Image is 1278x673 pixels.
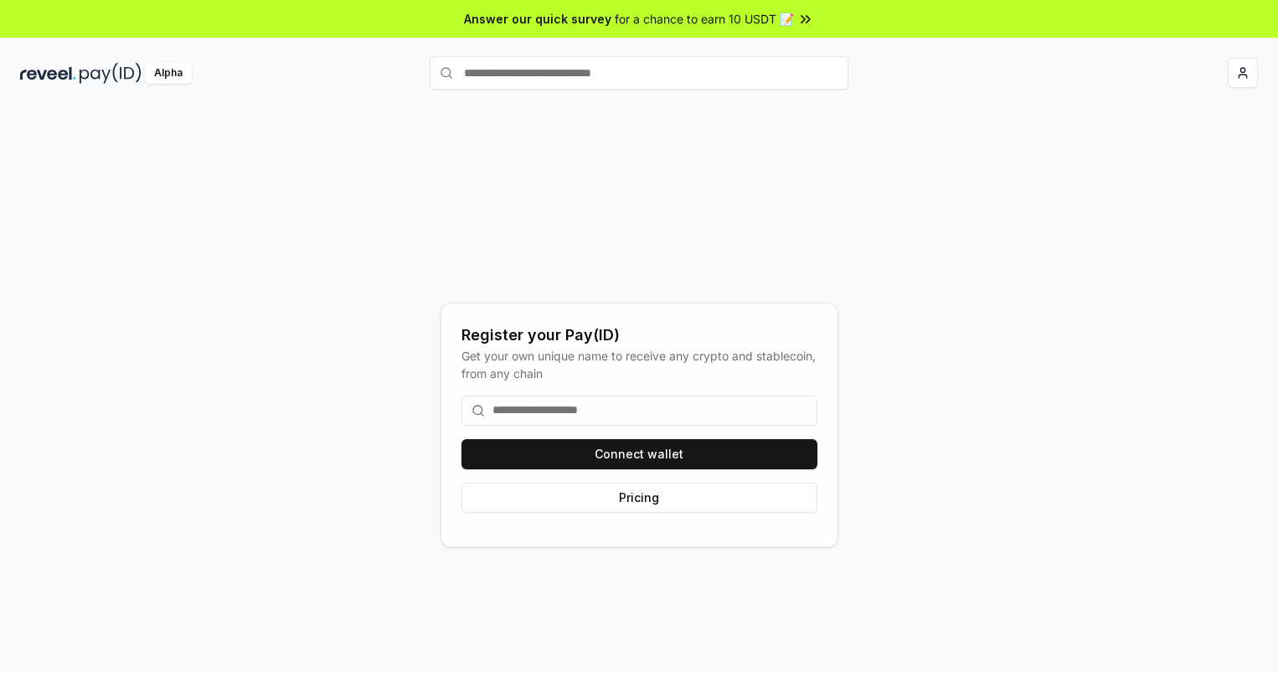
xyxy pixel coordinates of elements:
div: Register your Pay(ID) [461,324,817,347]
button: Connect wallet [461,439,817,469]
div: Alpha [145,63,192,84]
img: reveel_dark [20,63,76,84]
img: pay_id [80,63,142,84]
span: for a chance to earn 10 USDT 📝 [615,10,794,28]
button: Pricing [461,483,817,513]
span: Answer our quick survey [464,10,611,28]
div: Get your own unique name to receive any crypto and stablecoin, from any chain [461,347,817,382]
